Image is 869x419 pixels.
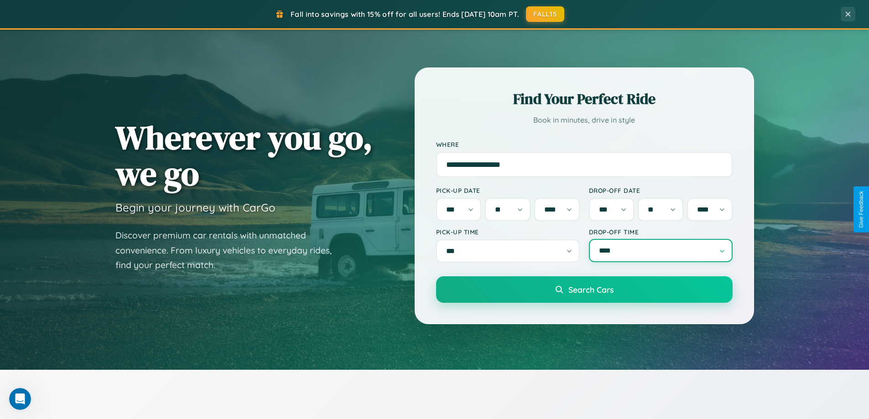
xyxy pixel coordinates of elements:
[589,228,733,236] label: Drop-off Time
[115,119,373,191] h1: Wherever you go, we go
[436,276,733,303] button: Search Cars
[858,191,864,228] div: Give Feedback
[436,89,733,109] h2: Find Your Perfect Ride
[436,140,733,148] label: Where
[291,10,519,19] span: Fall into savings with 15% off for all users! Ends [DATE] 10am PT.
[526,6,564,22] button: FALL15
[436,114,733,127] p: Book in minutes, drive in style
[115,228,343,273] p: Discover premium car rentals with unmatched convenience. From luxury vehicles to everyday rides, ...
[589,186,733,194] label: Drop-off Date
[9,388,31,410] iframe: Intercom live chat
[568,285,614,295] span: Search Cars
[436,228,580,236] label: Pick-up Time
[436,186,580,194] label: Pick-up Date
[115,201,276,214] h3: Begin your journey with CarGo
